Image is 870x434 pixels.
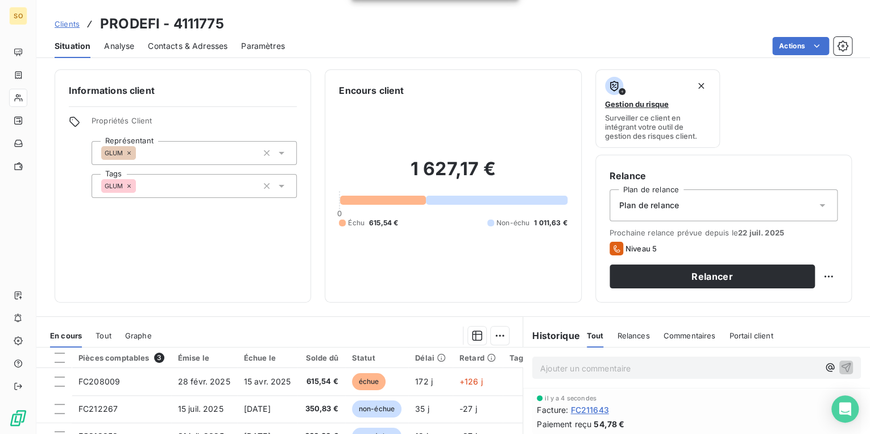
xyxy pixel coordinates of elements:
[244,404,271,414] span: [DATE]
[595,69,720,148] button: Gestion du risqueSurveiller ce client en intégrant votre outil de gestion des risques client.
[78,377,120,386] span: FC208009
[738,228,784,237] span: 22 juil. 2025
[178,353,230,362] div: Émise le
[729,331,773,340] span: Portail client
[605,113,711,140] span: Surveiller ce client en intégrant votre outil de gestion des risques client.
[55,19,80,28] span: Clients
[104,40,134,52] span: Analyse
[509,353,565,362] div: Tag relance
[92,116,297,132] span: Propriétés Client
[352,400,401,418] span: non-échue
[369,218,398,228] span: 615,54 €
[415,404,429,414] span: 35 j
[459,353,496,362] div: Retard
[9,7,27,25] div: SO
[154,353,164,363] span: 3
[459,404,477,414] span: -27 j
[587,331,604,340] span: Tout
[619,200,679,211] span: Plan de relance
[339,84,404,97] h6: Encours client
[610,228,838,237] span: Prochaine relance prévue depuis le
[55,40,90,52] span: Situation
[523,329,580,342] h6: Historique
[831,395,859,423] div: Open Intercom Messenger
[78,353,164,363] div: Pièces comptables
[352,373,386,390] span: échue
[96,331,111,340] span: Tout
[339,158,567,192] h2: 1 627,17 €
[244,377,291,386] span: 15 avr. 2025
[304,353,338,362] div: Solde dû
[415,377,433,386] span: 172 j
[415,353,446,362] div: Délai
[610,264,815,288] button: Relancer
[352,353,401,362] div: Statut
[148,40,227,52] span: Contacts & Adresses
[663,331,715,340] span: Commentaires
[625,244,657,253] span: Niveau 5
[178,404,223,414] span: 15 juil. 2025
[244,353,291,362] div: Échue le
[100,14,224,34] h3: PRODEFI - 4111775
[772,37,829,55] button: Actions
[136,148,145,158] input: Ajouter une valeur
[105,183,123,189] span: GLUM
[545,395,596,402] span: il y a 4 secondes
[605,100,669,109] span: Gestion du risque
[136,181,145,191] input: Ajouter une valeur
[125,331,152,340] span: Graphe
[337,209,342,218] span: 0
[537,404,568,416] span: Facture :
[617,331,649,340] span: Relances
[78,404,118,414] span: FC212267
[594,418,624,430] span: 54,78 €
[496,218,529,228] span: Non-échu
[348,218,364,228] span: Échu
[304,403,338,415] span: 350,83 €
[50,331,82,340] span: En cours
[9,409,27,427] img: Logo LeanPay
[537,418,591,430] span: Paiement reçu
[241,40,285,52] span: Paramètres
[304,376,338,387] span: 615,54 €
[610,169,838,183] h6: Relance
[69,84,297,97] h6: Informations client
[534,218,567,228] span: 1 011,63 €
[178,377,230,386] span: 28 févr. 2025
[570,404,608,416] span: FC211643
[105,150,123,156] span: GLUM
[55,18,80,30] a: Clients
[459,377,483,386] span: +126 j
